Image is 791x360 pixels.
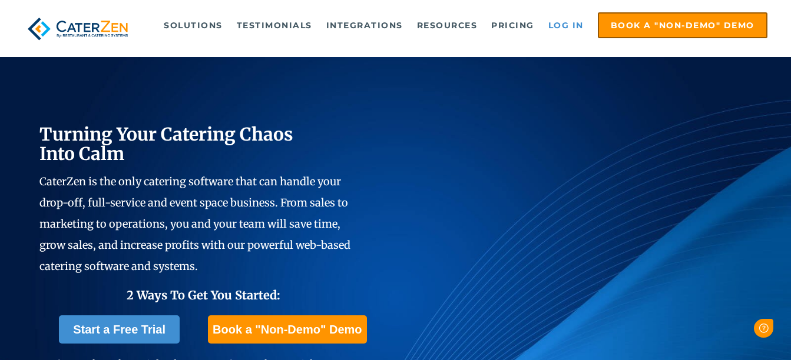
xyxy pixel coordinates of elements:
a: Book a "Non-Demo" Demo [208,315,366,344]
span: 2 Ways To Get You Started: [127,288,280,302]
div: Navigation Menu [151,12,767,38]
a: Start a Free Trial [59,315,180,344]
a: Log in [542,14,590,37]
a: Testimonials [231,14,318,37]
span: CaterZen is the only catering software that can handle your drop-off, full-service and event spac... [39,175,350,273]
a: Solutions [158,14,229,37]
img: caterzen [24,12,131,45]
iframe: Help widget launcher [686,314,778,347]
a: Pricing [485,14,540,37]
span: Turning Your Catering Chaos Into Calm [39,123,293,165]
a: Resources [411,14,484,37]
a: Integrations [320,14,409,37]
a: Book a "Non-Demo" Demo [598,12,767,38]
